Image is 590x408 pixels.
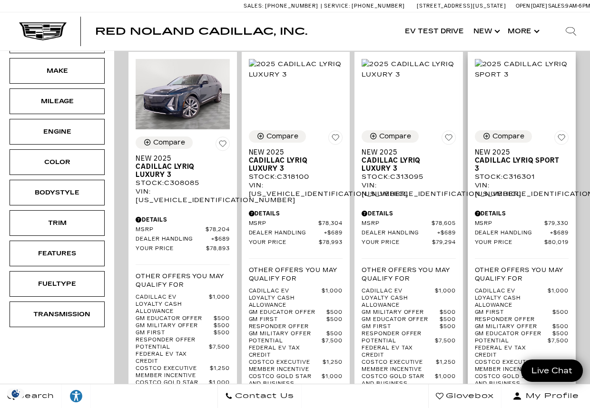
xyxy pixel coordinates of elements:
[475,288,569,309] a: Cadillac EV Loyalty Cash Allowance $1,000
[362,239,432,246] span: Your Price
[362,181,456,198] div: VIN: [US_VEHICLE_IDENTIFICATION_NUMBER]
[475,330,553,338] span: GM Educator Offer
[136,315,230,322] a: GM Educator Offer $500
[136,226,230,233] a: MSRP $78,204
[62,389,90,403] div: Explore your accessibility options
[548,288,569,309] span: $1,000
[214,315,230,322] span: $500
[435,338,456,359] span: $7,500
[362,130,419,143] button: Compare Vehicle
[437,230,456,237] span: $689
[440,316,456,323] span: $500
[475,173,569,181] div: Stock : C316301
[443,389,494,403] span: Glovebox
[33,187,81,198] div: Bodystyle
[249,359,323,373] span: Costco Executive Member Incentive
[475,309,569,323] a: GM First Responder Offer $500
[136,226,206,233] span: MSRP
[362,373,435,395] span: Costco Gold Star and Business Member Incentive
[249,330,327,338] span: GM Military Offer
[265,3,318,9] span: [PHONE_NUMBER]
[362,359,436,373] span: Costco Executive Member Incentive
[475,323,569,330] a: GM Military Offer $500
[136,236,230,243] a: Dealer Handling $689
[552,12,590,50] div: Search
[318,220,343,227] span: $78,304
[249,316,343,330] a: GM First Responder Offer $500
[435,373,456,395] span: $1,000
[33,157,81,167] div: Color
[548,3,565,9] span: Sales:
[475,266,569,283] p: Other Offers You May Qualify For
[322,338,343,359] span: $7,500
[475,148,569,173] a: New 2025Cadillac LYRIQ Sport 3
[33,309,81,320] div: Transmission
[436,359,456,373] span: $1,250
[440,309,456,316] span: $500
[249,220,343,227] a: MSRP $78,304
[249,148,336,156] span: New 2025
[362,220,432,227] span: MSRP
[5,389,27,398] img: Opt-Out Icon
[10,58,105,84] div: MakeMake
[550,230,569,237] span: $689
[19,22,67,40] a: Cadillac Dark Logo with Cadillac White Text
[362,59,456,80] img: 2025 Cadillac LYRIQ Luxury 3
[249,220,319,227] span: MSRP
[10,88,105,114] div: MileageMileage
[475,59,569,80] img: 2025 Cadillac LYRIQ Sport 3
[249,209,343,218] div: Pricing Details - New 2025 Cadillac LYRIQ Luxury 3
[326,316,343,330] span: $500
[362,309,440,316] span: GM Military Offer
[10,149,105,175] div: ColorColor
[544,239,569,246] span: $80,019
[244,3,264,9] span: Sales:
[136,187,230,204] div: VIN: [US_VEHICLE_IDENTIFICATION_NUMBER]
[362,230,456,237] a: Dealer Handling $689
[136,344,209,365] span: Potential Federal EV Tax Credit
[136,136,193,149] button: Compare Vehicle
[475,359,549,373] span: Costco Executive Member Incentive
[417,3,506,9] a: [STREET_ADDRESS][US_STATE]
[362,323,440,338] span: GM First Responder Offer
[249,309,327,316] span: GM Educator Offer
[362,323,456,338] a: GM First Responder Offer $500
[435,288,456,309] span: $1,000
[136,245,230,253] a: Your Price $78,893
[552,330,569,338] span: $500
[33,66,81,76] div: Make
[214,322,230,330] span: $500
[362,220,456,227] a: MSRP $78,605
[475,288,548,309] span: Cadillac EV Loyalty Cash Allowance
[475,338,548,359] span: Potential Federal EV Tax Credit
[323,359,343,373] span: $1,250
[362,288,435,309] span: Cadillac EV Loyalty Cash Allowance
[319,239,343,246] span: $78,993
[475,209,569,218] div: Pricing Details - New 2025 Cadillac LYRIQ Sport 3
[249,230,324,237] span: Dealer Handling
[475,181,569,198] div: VIN: [US_VEHICLE_IDENTIFICATION_NUMBER]
[501,384,590,408] button: Open user profile menu
[211,236,230,243] span: $689
[362,266,456,283] p: Other Offers You May Qualify For
[249,230,343,237] a: Dealer Handling $689
[362,288,456,309] a: Cadillac EV Loyalty Cash Allowance $1,000
[475,373,548,395] span: Costco Gold Star and Business Member Incentive
[33,248,81,259] div: Features
[400,12,469,50] a: EV Test Drive
[136,155,230,179] a: New 2025Cadillac LYRIQ Luxury 3
[244,3,321,9] a: Sales: [PHONE_NUMBER]
[352,3,405,9] span: [PHONE_NUMBER]
[249,173,343,181] div: Stock : C318100
[136,245,206,253] span: Your Price
[326,330,343,338] span: $500
[475,220,569,227] a: MSRP $79,330
[249,309,343,316] a: GM Educator Offer $500
[136,365,210,379] span: Costco Executive Member Incentive
[552,309,569,323] span: $500
[440,323,456,338] span: $500
[216,136,230,155] button: Save Vehicle
[552,323,569,330] span: $500
[249,181,343,198] div: VIN: [US_VEHICLE_IDENTIFICATION_NUMBER]
[249,156,336,173] span: Cadillac LYRIQ Luxury 3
